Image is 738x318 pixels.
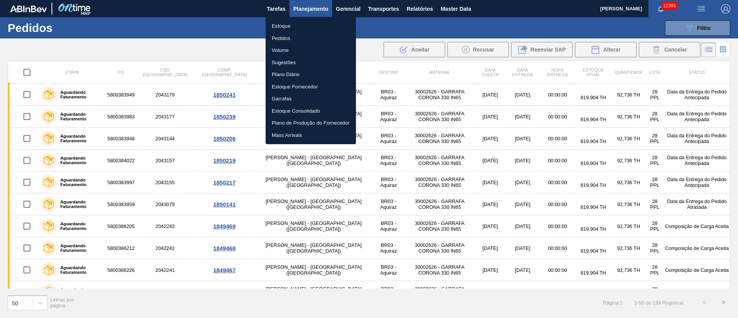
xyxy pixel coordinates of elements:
[266,32,356,45] a: Pedidos
[266,129,356,142] a: Mass Arrivals
[266,44,356,57] a: Volume
[266,117,356,129] a: Plano de Produção do Fornecedor
[266,57,356,69] a: Sugestões
[266,105,356,117] a: Estoque Consolidado
[266,93,356,105] a: Garrafas
[266,81,356,93] a: Estoque Fornecedor
[266,20,356,32] a: Estoque
[266,68,356,81] a: Plano Diário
